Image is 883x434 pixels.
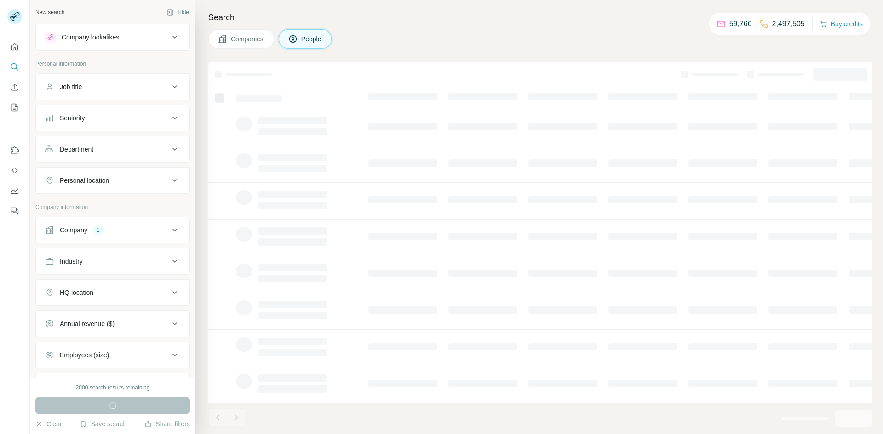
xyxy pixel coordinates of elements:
[208,11,872,24] h4: Search
[62,33,119,42] div: Company lookalikes
[60,319,115,328] div: Annual revenue ($)
[7,203,22,219] button: Feedback
[36,107,189,129] button: Seniority
[36,26,189,48] button: Company lookalikes
[7,39,22,55] button: Quick start
[231,34,264,44] span: Companies
[301,34,322,44] span: People
[160,6,195,19] button: Hide
[7,142,22,158] button: Use Surfe on LinkedIn
[772,18,805,29] p: 2,497,505
[820,17,863,30] button: Buy credits
[144,419,190,428] button: Share filters
[60,225,87,235] div: Company
[80,419,126,428] button: Save search
[7,79,22,96] button: Enrich CSV
[60,257,83,266] div: Industry
[35,60,190,68] p: Personal information
[36,313,189,335] button: Annual revenue ($)
[35,419,62,428] button: Clear
[36,344,189,366] button: Employees (size)
[35,203,190,211] p: Company information
[36,375,189,397] button: Technologies
[60,288,93,297] div: HQ location
[7,99,22,116] button: My lists
[7,59,22,75] button: Search
[60,145,93,154] div: Department
[36,138,189,160] button: Department
[60,82,82,91] div: Job title
[76,383,150,392] div: 2000 search results remaining
[35,8,64,17] div: New search
[93,226,103,234] div: 1
[60,350,109,360] div: Employees (size)
[36,219,189,241] button: Company1
[36,76,189,98] button: Job title
[36,250,189,272] button: Industry
[36,282,189,304] button: HQ location
[729,18,752,29] p: 59,766
[60,176,109,185] div: Personal location
[60,113,85,123] div: Seniority
[7,182,22,199] button: Dashboard
[36,169,189,192] button: Personal location
[7,162,22,179] button: Use Surfe API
